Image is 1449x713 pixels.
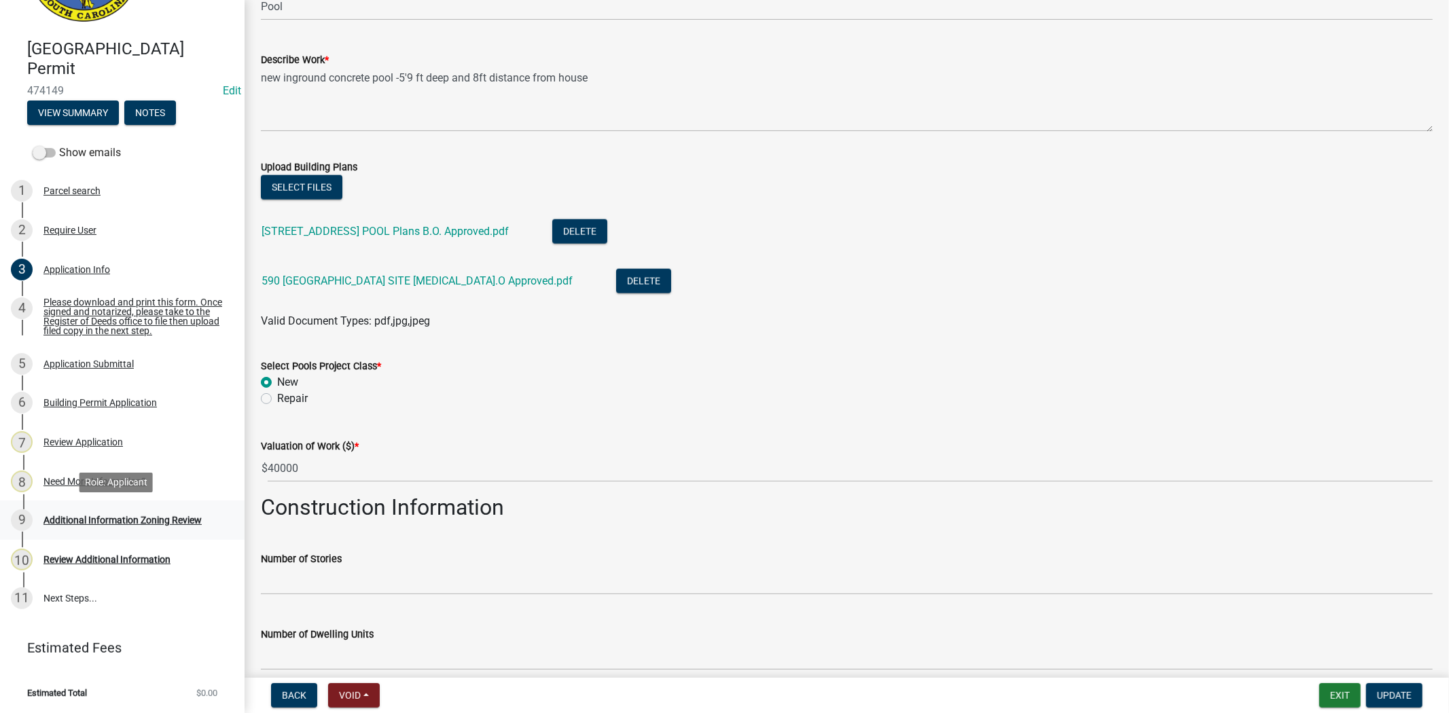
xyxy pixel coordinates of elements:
div: 6 [11,392,33,414]
div: Application Info [43,265,110,274]
span: $ [261,454,268,482]
wm-modal-confirm: Delete Document [552,226,607,239]
a: Estimated Fees [11,634,223,661]
div: 1 [11,180,33,202]
div: Review Additional Information [43,555,171,564]
label: Valuation of Work ($) [261,442,359,452]
button: Select files [261,175,342,200]
a: Edit [223,84,241,97]
div: Building Permit Application [43,398,157,407]
label: Describe Work [261,56,329,65]
label: Number of Stories [261,555,342,564]
button: Delete [552,219,607,244]
button: Exit [1319,683,1361,708]
span: 474149 [27,84,217,97]
button: Back [271,683,317,708]
span: Estimated Total [27,689,87,697]
span: $0.00 [196,689,217,697]
h4: [GEOGRAPHIC_DATA] Permit [27,39,234,79]
div: 5 [11,353,33,375]
div: Parcel search [43,186,101,196]
span: Valid Document Types: pdf,jpg,jpeg [261,314,430,327]
a: [STREET_ADDRESS] POOL Plans B.O. Approved.pdf [262,225,509,238]
span: Update [1377,690,1412,701]
label: Number of Dwelling Units [261,630,374,640]
div: 2 [11,219,33,241]
div: Need More Information? [43,477,146,486]
div: Require User [43,225,96,235]
div: 9 [11,509,33,531]
label: Select Pools Project Class [261,362,381,371]
label: Show emails [33,145,121,161]
div: 11 [11,587,33,609]
wm-modal-confirm: Delete Document [616,276,671,289]
label: Upload Building Plans [261,163,357,172]
div: Please download and print this form. Once signed and notarized, please take to the Register of De... [43,297,223,335]
div: 7 [11,431,33,453]
button: Notes [124,100,176,125]
button: Delete [616,269,671,293]
a: 590 [GEOGRAPHIC_DATA] SITE [MEDICAL_DATA].O Approved.pdf [262,274,573,287]
div: Additional Information Zoning Review [43,515,202,525]
button: Void [328,683,380,708]
div: 3 [11,259,33,280]
span: Back [282,690,306,701]
div: 8 [11,471,33,492]
h2: Construction Information [261,494,1433,520]
wm-modal-confirm: Edit Application Number [223,84,241,97]
button: Update [1366,683,1423,708]
div: Role: Applicant [79,473,153,492]
label: New [277,374,298,390]
div: Review Application [43,437,123,447]
div: 10 [11,549,33,570]
div: Application Submittal [43,359,134,369]
span: Void [339,690,361,701]
wm-modal-confirm: Notes [124,108,176,119]
label: Repair [277,390,308,407]
wm-modal-confirm: Summary [27,108,119,119]
div: 4 [11,297,33,319]
button: View Summary [27,100,119,125]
